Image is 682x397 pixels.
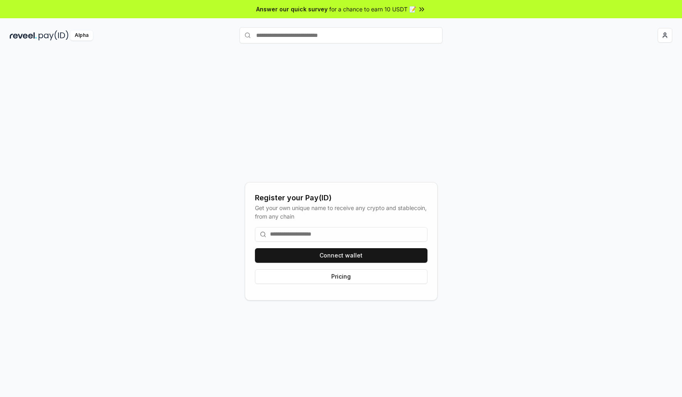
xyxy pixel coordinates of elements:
[255,204,427,221] div: Get your own unique name to receive any crypto and stablecoin, from any chain
[70,30,93,41] div: Alpha
[255,248,427,263] button: Connect wallet
[256,5,328,13] span: Answer our quick survey
[10,30,37,41] img: reveel_dark
[255,192,427,204] div: Register your Pay(ID)
[329,5,416,13] span: for a chance to earn 10 USDT 📝
[255,269,427,284] button: Pricing
[39,30,69,41] img: pay_id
